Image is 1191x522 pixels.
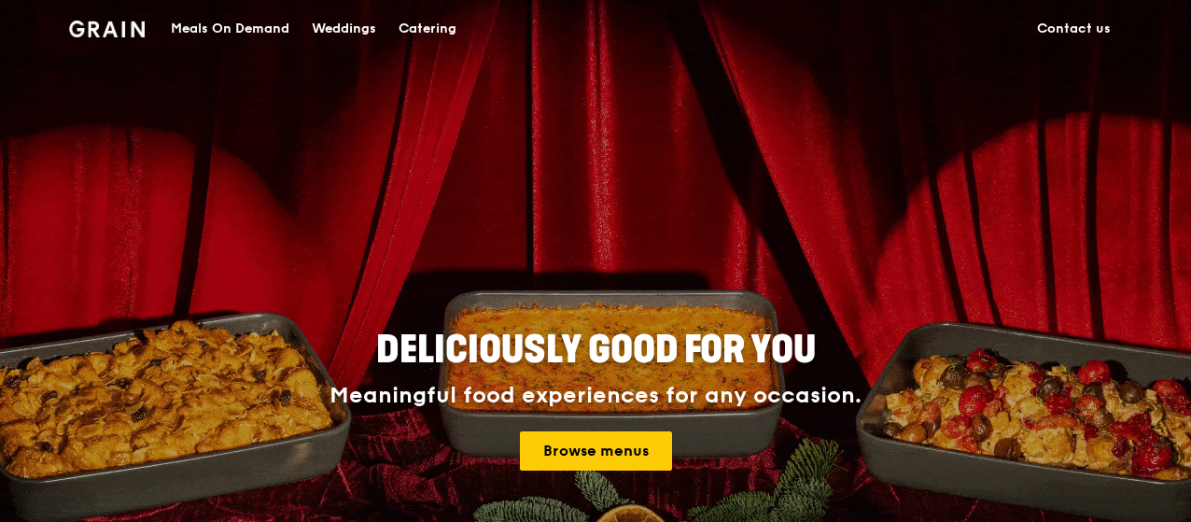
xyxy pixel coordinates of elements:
[171,1,289,57] div: Meals On Demand
[387,1,468,57] a: Catering
[259,383,932,409] div: Meaningful food experiences for any occasion.
[1026,1,1122,57] a: Contact us
[312,1,376,57] div: Weddings
[301,1,387,57] a: Weddings
[520,431,672,471] a: Browse menus
[69,21,145,37] img: Grain
[399,1,456,57] div: Catering
[376,328,816,373] span: Deliciously good for you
